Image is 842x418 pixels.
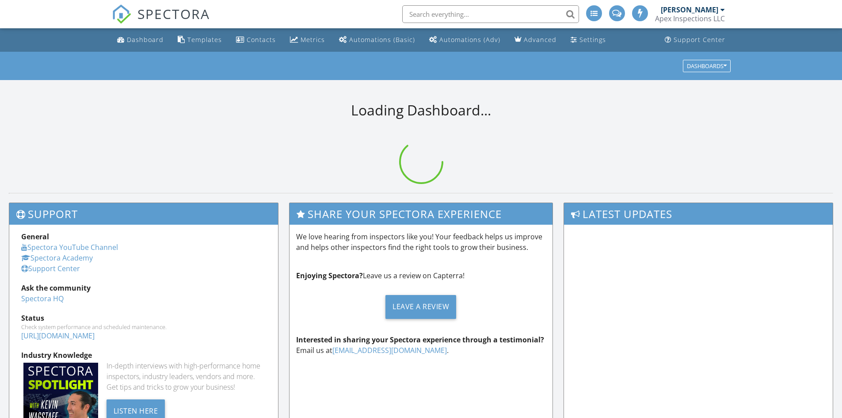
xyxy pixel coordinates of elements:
[335,32,419,48] a: Automations (Basic)
[296,270,546,281] p: Leave us a review on Capterra!
[290,203,553,225] h3: Share Your Spectora Experience
[112,4,131,24] img: The Best Home Inspection Software - Spectora
[232,32,279,48] a: Contacts
[21,294,64,303] a: Spectora HQ
[564,203,833,225] h3: Latest Updates
[187,35,222,44] div: Templates
[137,4,210,23] span: SPECTORA
[107,406,165,415] a: Listen Here
[296,271,363,280] strong: Enjoying Spectora?
[524,35,556,44] div: Advanced
[247,35,276,44] div: Contacts
[296,231,546,253] p: We love hearing from inspectors like you! Your feedback helps us improve and helps other inspecto...
[402,5,579,23] input: Search everything...
[661,5,718,14] div: [PERSON_NAME]
[9,203,278,225] h3: Support
[439,35,500,44] div: Automations (Adv)
[683,60,731,72] button: Dashboards
[426,32,504,48] a: Automations (Advanced)
[21,283,266,293] div: Ask the community
[674,35,725,44] div: Support Center
[21,323,266,330] div: Check system performance and scheduled maintenance.
[301,35,325,44] div: Metrics
[21,350,266,360] div: Industry Knowledge
[286,32,328,48] a: Metrics
[112,12,210,31] a: SPECTORA
[107,360,266,392] div: In-depth interviews with high-performance home inspectors, industry leaders, vendors and more. Ge...
[296,335,544,345] strong: Interested in sharing your Spectora experience through a testimonial?
[296,334,546,356] p: Email us at .
[349,35,415,44] div: Automations (Basic)
[385,295,456,319] div: Leave a Review
[661,32,729,48] a: Support Center
[21,264,80,273] a: Support Center
[687,63,727,69] div: Dashboards
[127,35,164,44] div: Dashboard
[21,313,266,323] div: Status
[296,288,546,326] a: Leave a Review
[21,232,49,242] strong: General
[21,253,93,263] a: Spectora Academy
[511,32,560,48] a: Advanced
[655,14,725,23] div: Apex Inspections LLC
[114,32,167,48] a: Dashboard
[21,242,118,252] a: Spectora YouTube Channel
[21,331,95,341] a: [URL][DOMAIN_NAME]
[567,32,610,48] a: Settings
[332,345,447,355] a: [EMAIL_ADDRESS][DOMAIN_NAME]
[174,32,225,48] a: Templates
[579,35,606,44] div: Settings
